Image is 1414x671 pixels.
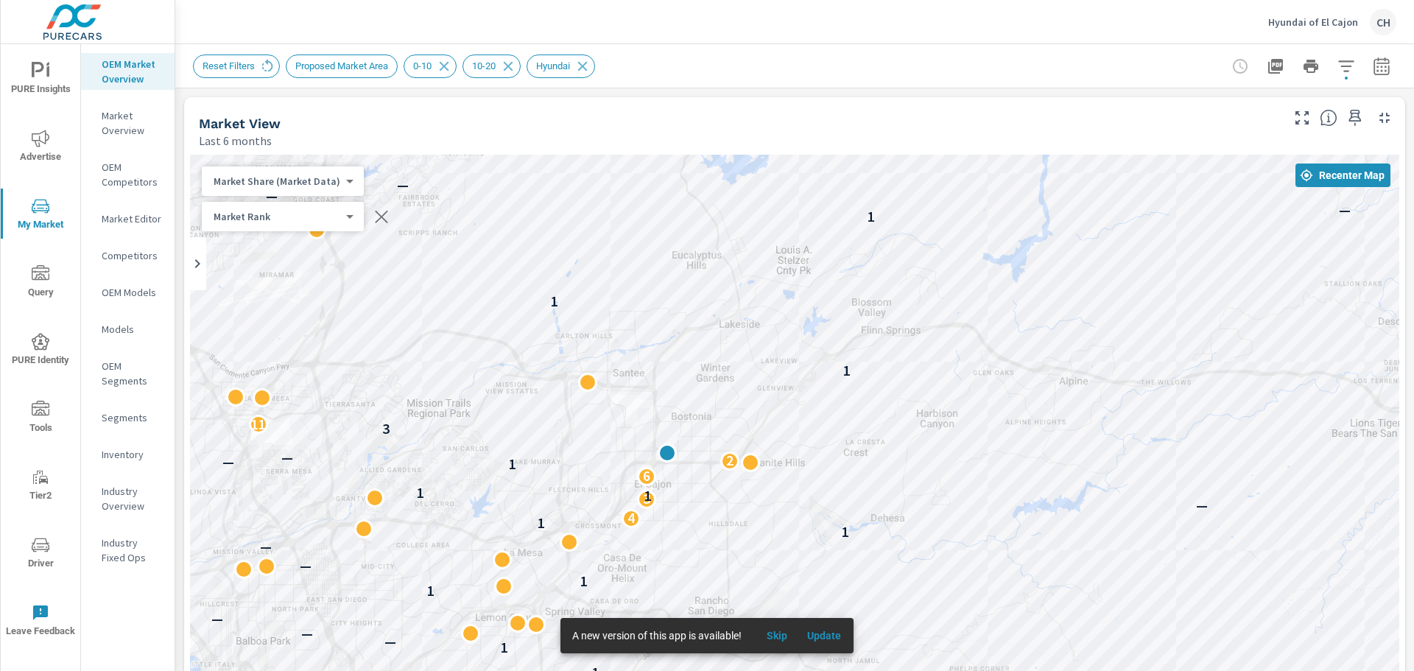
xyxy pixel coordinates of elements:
p: 1 [417,484,424,502]
p: 1 [580,572,588,590]
p: — [1196,496,1208,514]
p: 3 [382,420,390,438]
span: 10-20 [463,60,504,71]
p: Market Overview [102,108,163,138]
p: Models [102,322,163,337]
p: OEM Segments [102,359,163,388]
span: Tools [5,401,76,437]
div: OEM Segments [81,355,175,392]
p: Market Editor [102,211,163,226]
p: — [211,610,223,628]
span: A new version of this app is available! [572,630,742,642]
p: Competitors [102,248,163,263]
div: 0-10 [404,55,457,78]
span: PURE Identity [5,333,76,369]
button: Minimize Widget [1373,106,1396,130]
p: 1 [843,362,851,379]
p: 1 [501,639,508,656]
span: Advertise [5,130,76,166]
p: — [301,625,313,642]
h5: Market View [199,116,281,131]
p: — [222,453,234,471]
p: 1 [427,582,435,600]
span: Hyundai [527,60,579,71]
span: Skip [759,629,795,642]
p: OEM Models [102,285,163,300]
div: OEM Market Overview [81,53,175,90]
div: nav menu [1,44,80,654]
span: Reset Filters [194,60,264,71]
span: Save this to your personalized report [1343,106,1367,130]
p: 1 [538,514,545,532]
span: 0-10 [404,60,440,71]
div: Hyundai [527,55,595,78]
span: Proposed Market Area [286,60,397,71]
p: OEM Market Overview [102,57,163,86]
div: Market Share (Market Data) [202,210,352,224]
p: 4 [627,509,635,527]
p: — [397,176,409,194]
span: Recenter Map [1301,169,1385,182]
div: Market Editor [81,208,175,230]
div: Models [81,318,175,340]
button: Apply Filters [1332,52,1361,81]
div: Market Overview [81,105,175,141]
p: — [384,633,396,650]
p: Market Share (Market Data) [214,175,340,188]
div: OEM Models [81,281,175,303]
span: PURE Insights [5,62,76,98]
div: OEM Competitors [81,156,175,193]
p: Industry Fixed Ops [102,535,163,565]
p: 1 [842,523,849,541]
p: 11 [251,415,266,433]
div: 10-20 [462,55,521,78]
div: Industry Overview [81,480,175,517]
span: Driver [5,536,76,572]
button: Print Report [1296,52,1326,81]
p: — [1339,201,1351,219]
span: Tier2 [5,468,76,505]
span: Leave Feedback [5,604,76,640]
p: OEM Competitors [102,160,163,189]
p: Last 6 months [199,132,272,150]
button: Recenter Map [1295,164,1390,187]
p: 1 [509,455,516,473]
p: Industry Overview [102,484,163,513]
p: — [260,538,272,555]
p: 1 [868,208,875,225]
p: 1 [551,292,558,310]
p: — [281,449,293,466]
span: Find the biggest opportunities in your market for your inventory. Understand by postal code where... [1320,109,1337,127]
div: Industry Fixed Ops [81,532,175,569]
p: Hyundai of El Cajon [1268,15,1358,29]
button: Select Date Range [1367,52,1396,81]
span: My Market [5,197,76,233]
button: "Export Report to PDF" [1261,52,1290,81]
p: 2 [726,452,734,469]
div: Competitors [81,245,175,267]
p: — [300,557,312,575]
button: Update [801,624,848,647]
p: Market Rank [214,210,340,223]
div: Market Share (Market Data) [202,175,352,189]
p: 1 [644,487,652,505]
p: Segments [102,410,163,425]
span: Update [806,629,842,642]
div: Inventory [81,443,175,466]
div: Reset Filters [193,55,280,78]
p: Inventory [102,447,163,462]
div: CH [1370,9,1396,35]
div: Segments [81,407,175,429]
button: Skip [753,624,801,647]
span: Query [5,265,76,301]
p: 6 [643,467,650,485]
button: Make Fullscreen [1290,106,1314,130]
